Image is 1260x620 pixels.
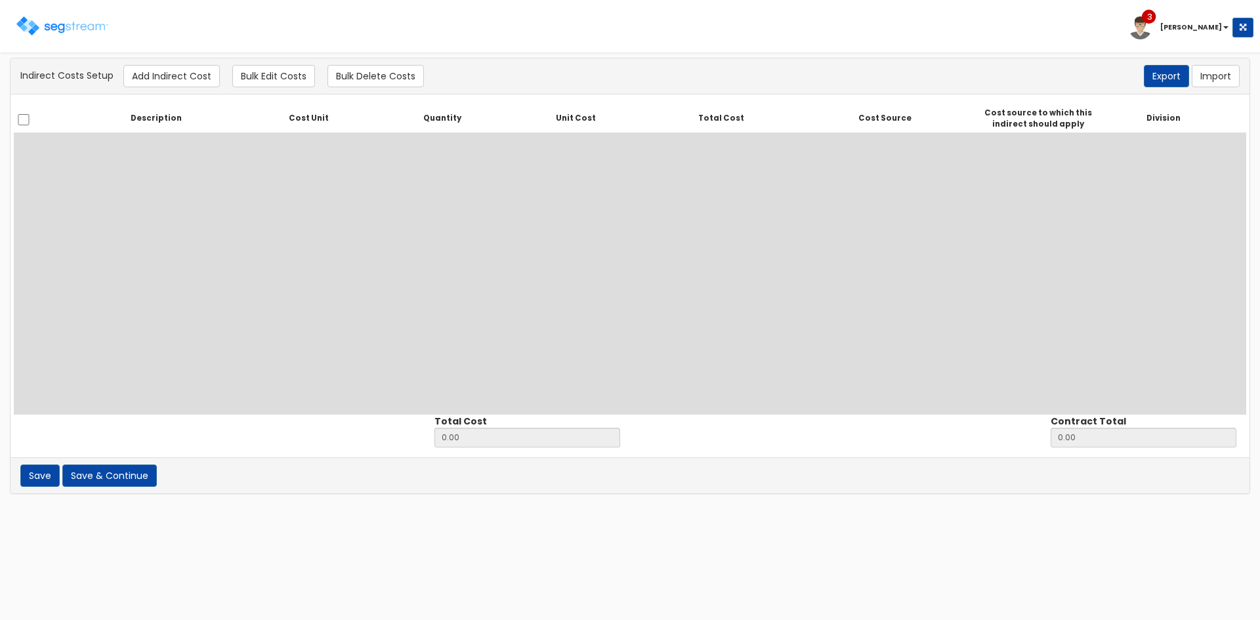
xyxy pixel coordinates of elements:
img: avatar.png [1129,16,1152,39]
b: [PERSON_NAME] [1160,22,1222,32]
th: Description [72,104,241,133]
th: Cost Source [798,104,973,133]
div: Indirect Costs Setup [10,58,1249,94]
b: Total Cost [434,415,487,428]
button: Bulk Edit Costs [232,65,315,87]
button: Bulk Delete Costs [327,65,424,87]
th: Division [1104,104,1223,133]
th: Cost source to which this indirect should apply [973,104,1104,133]
button: Import [1192,65,1240,87]
button: Save [20,465,60,487]
th: Cost Unit [241,104,377,133]
button: Add Indirect Cost [123,65,220,87]
th: Total Cost [644,104,797,133]
th: Quantity [377,104,507,133]
span: 3 [1147,11,1152,24]
b: Contract Total [1051,415,1126,428]
button: Save & Continue [62,465,157,487]
button: Export [1144,65,1189,87]
th: Unit Cost [508,104,644,133]
img: logo.png [16,16,108,35]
